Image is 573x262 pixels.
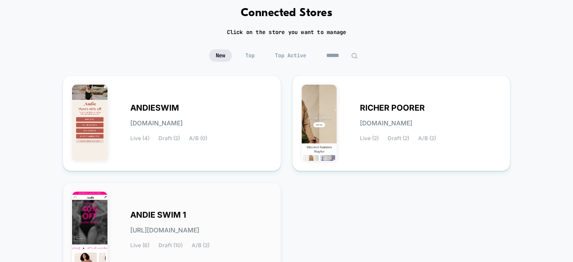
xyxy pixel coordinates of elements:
span: [DOMAIN_NAME] [130,120,183,126]
span: Live (4) [130,135,150,142]
img: ANDIESWIM [72,85,107,161]
span: A/B (0) [189,135,207,142]
img: edit [351,52,358,59]
span: Top [239,49,261,62]
img: RICHER_POORER [302,85,337,161]
span: ANDIE SWIM 1 [130,212,186,218]
h2: Click on the store you want to manage [227,29,346,36]
span: A/B (2) [192,242,210,249]
span: Live (2) [360,135,379,142]
span: Draft (10) [158,242,183,249]
span: Draft (2) [388,135,409,142]
span: [URL][DOMAIN_NAME] [130,227,199,233]
span: RICHER POORER [360,105,425,111]
span: Top Active [268,49,313,62]
span: New [209,49,232,62]
span: A/B (2) [418,135,436,142]
h1: Connected Stores [241,7,333,20]
span: [DOMAIN_NAME] [360,120,412,126]
span: Draft (2) [158,135,180,142]
span: Live (6) [130,242,150,249]
span: ANDIESWIM [130,105,179,111]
